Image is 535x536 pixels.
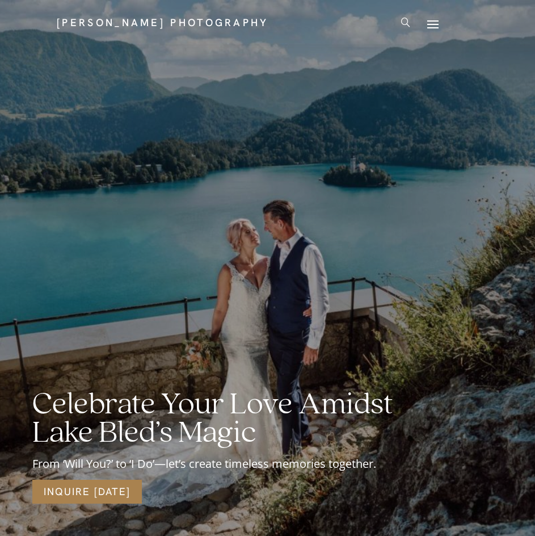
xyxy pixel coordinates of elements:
[32,391,402,448] h2: Celebrate Your Love Amidst Lake Bled’s Magic
[32,480,142,504] a: Inquire [DATE]
[32,456,402,472] div: From ‘Will You?’ to ‘I Do’—let’s create timeless memories together.
[395,12,416,32] a: icon-magnifying-glass34
[57,15,269,30] a: [PERSON_NAME] Photography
